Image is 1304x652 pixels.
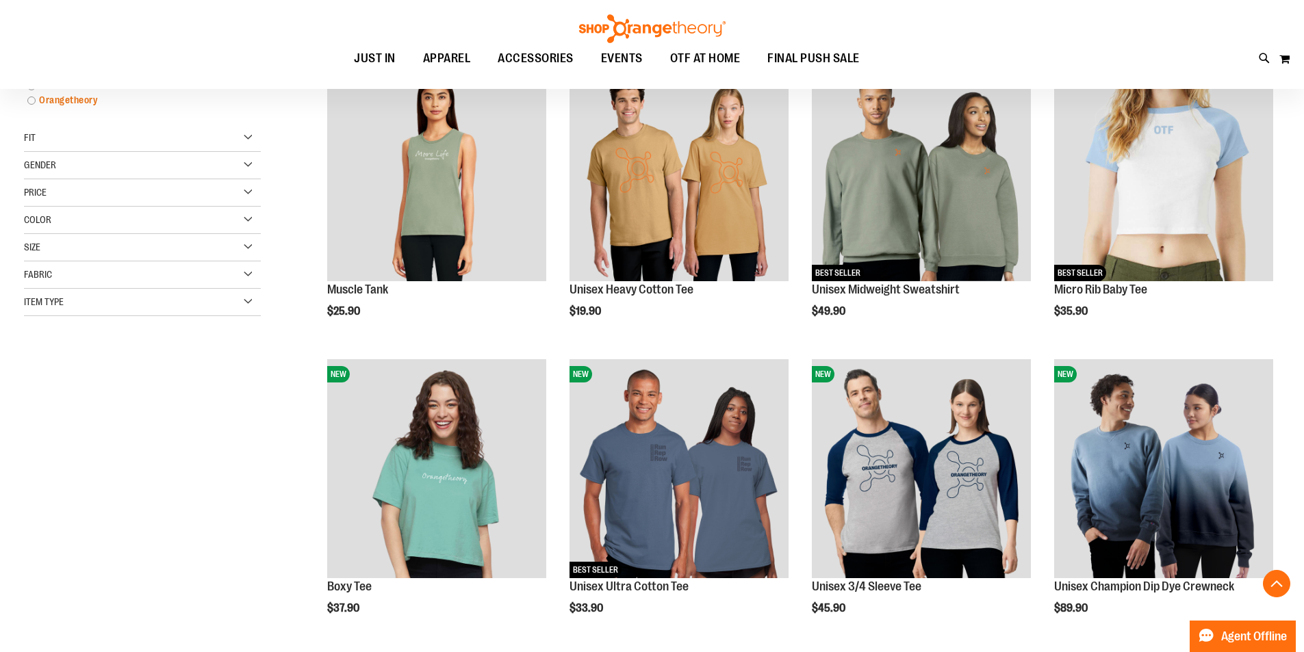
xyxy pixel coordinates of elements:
[327,359,546,580] a: Boxy TeeNEW
[812,305,847,317] span: $49.90
[340,43,409,74] a: JUST IN
[570,359,789,578] img: Unisex Ultra Cotton Tee
[327,283,388,296] a: Muscle Tank
[484,43,587,75] a: ACCESSORIES
[327,366,350,382] span: NEW
[570,579,689,593] a: Unisex Ultra Cotton Tee
[24,242,40,252] span: Size
[327,359,546,578] img: Boxy Tee
[1054,366,1077,382] span: NEW
[24,187,47,198] span: Price
[423,43,471,74] span: APPAREL
[812,62,1031,283] a: Unisex Midweight SweatshirtNEWBEST SELLER
[570,283,693,296] a: Unisex Heavy Cotton Tee
[805,352,1038,649] div: product
[570,602,605,614] span: $33.90
[327,62,546,281] img: Muscle Tank
[812,359,1031,578] img: Unisex 3/4 Sleeve Tee
[812,62,1031,281] img: Unisex Midweight Sweatshirt
[24,214,51,225] span: Color
[1054,283,1147,296] a: Micro Rib Baby Tee
[570,62,789,283] a: Unisex Heavy Cotton TeeNEW
[812,366,834,382] span: NEW
[1054,305,1090,317] span: $35.90
[327,305,362,317] span: $25.90
[1054,359,1273,578] img: Unisex Champion Dip Dye Crewneck
[812,579,921,593] a: Unisex 3/4 Sleeve Tee
[1047,352,1280,649] div: product
[24,269,52,280] span: Fabric
[570,366,592,382] span: NEW
[320,352,553,649] div: product
[320,55,553,352] div: product
[1221,630,1287,643] span: Agent Offline
[1054,62,1273,281] img: Micro Rib Baby Tee
[21,93,248,107] a: Orangetheory
[812,602,847,614] span: $45.90
[563,55,795,352] div: product
[577,14,728,43] img: Shop Orangetheory
[327,579,372,593] a: Boxy Tee
[570,305,603,317] span: $19.90
[767,43,860,74] span: FINAL PUSH SALE
[587,43,656,75] a: EVENTS
[570,359,789,580] a: Unisex Ultra Cotton TeeNEWBEST SELLER
[1054,602,1090,614] span: $89.90
[24,296,64,307] span: Item Type
[354,43,396,74] span: JUST IN
[1054,62,1273,283] a: Micro Rib Baby TeeNEWBEST SELLER
[601,43,643,74] span: EVENTS
[24,132,36,143] span: Fit
[1054,359,1273,580] a: Unisex Champion Dip Dye CrewneckNEW
[1054,579,1234,593] a: Unisex Champion Dip Dye Crewneck
[812,359,1031,580] a: Unisex 3/4 Sleeve TeeNEW
[409,43,485,75] a: APPAREL
[570,562,622,578] span: BEST SELLER
[327,62,546,283] a: Muscle TankNEW
[1054,265,1106,281] span: BEST SELLER
[656,43,754,75] a: OTF AT HOME
[805,55,1038,352] div: product
[563,352,795,649] div: product
[812,265,864,281] span: BEST SELLER
[670,43,741,74] span: OTF AT HOME
[24,159,56,170] span: Gender
[1190,621,1296,652] button: Agent Offline
[754,43,873,75] a: FINAL PUSH SALE
[1263,570,1290,597] button: Back To Top
[1047,55,1280,352] div: product
[498,43,574,74] span: ACCESSORIES
[570,62,789,281] img: Unisex Heavy Cotton Tee
[327,602,361,614] span: $37.90
[812,283,960,296] a: Unisex Midweight Sweatshirt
